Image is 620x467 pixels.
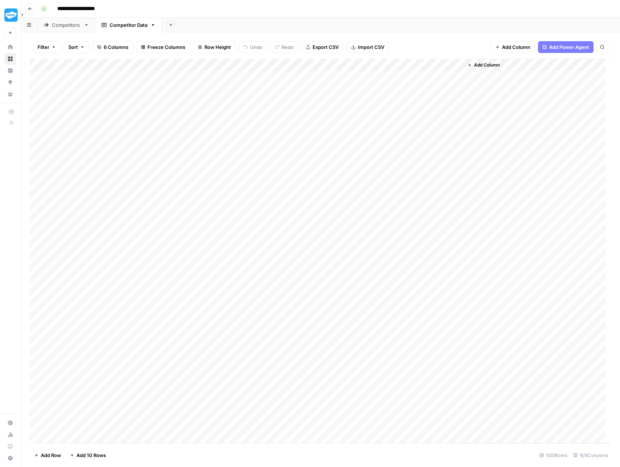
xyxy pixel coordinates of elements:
button: Row Height [193,41,236,53]
div: 500 Rows [537,449,570,461]
button: Filter [33,41,61,53]
a: Insights [4,65,16,76]
button: Import CSV [346,41,389,53]
a: Home [4,41,16,53]
button: Freeze Columns [136,41,190,53]
div: 6/6 Columns [570,449,611,461]
button: Add 10 Rows [65,449,110,461]
span: Add Column [474,62,500,68]
a: Your Data [4,88,16,100]
a: Learning Hub [4,441,16,452]
button: Workspace: Twinkl [4,6,16,24]
button: Redo [270,41,298,53]
a: Competitors [38,18,95,32]
span: Row Height [204,43,231,51]
button: Help + Support [4,452,16,464]
span: Add Row [41,452,61,459]
span: Export CSV [313,43,339,51]
span: Sort [68,43,78,51]
button: Add Row [30,449,65,461]
a: Competitor Data [95,18,162,32]
span: Add Power Agent [549,43,589,51]
button: Add Column [464,60,503,70]
img: Twinkl Logo [4,8,18,22]
span: 6 Columns [104,43,128,51]
span: Add Column [502,43,530,51]
a: Browse [4,53,16,65]
a: Opportunities [4,76,16,88]
div: Competitors [52,21,81,29]
a: Usage [4,429,16,441]
span: Import CSV [358,43,384,51]
span: Freeze Columns [147,43,185,51]
button: Undo [239,41,267,53]
button: Export CSV [301,41,343,53]
button: Sort [64,41,89,53]
span: Filter [38,43,49,51]
button: Add Column [491,41,535,53]
button: 6 Columns [92,41,133,53]
span: Undo [250,43,263,51]
span: Redo [282,43,293,51]
a: Settings [4,417,16,429]
span: Add 10 Rows [76,452,106,459]
button: Add Power Agent [538,41,594,53]
div: Competitor Data [110,21,147,29]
